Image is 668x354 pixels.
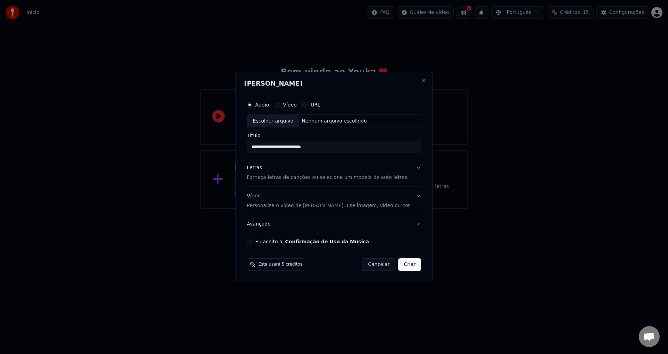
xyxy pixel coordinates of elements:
[362,258,396,271] button: Cancelar
[247,215,421,233] button: Avançado
[311,102,320,107] label: URL
[247,193,410,210] div: Vídeo
[285,239,369,244] button: Eu aceito a
[244,80,424,87] h2: [PERSON_NAME]
[247,165,262,172] div: Letras
[247,174,407,181] p: Forneça letras de canções ou selecione um modelo de auto letras
[259,262,302,267] span: Este usará 5 créditos
[283,102,297,107] label: Vídeo
[247,187,421,215] button: VídeoPersonalize o vídeo de [PERSON_NAME]: use imagem, vídeo ou cor
[299,118,369,125] div: Nenhum arquivo escolhido
[255,102,269,107] label: Áudio
[247,202,410,209] p: Personalize o vídeo de [PERSON_NAME]: use imagem, vídeo ou cor
[247,115,299,127] div: Escolher arquivo
[398,258,421,271] button: Criar
[247,159,421,187] button: LetrasForneça letras de canções ou selecione um modelo de auto letras
[255,239,369,244] label: Eu aceito a
[247,133,421,138] label: Título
